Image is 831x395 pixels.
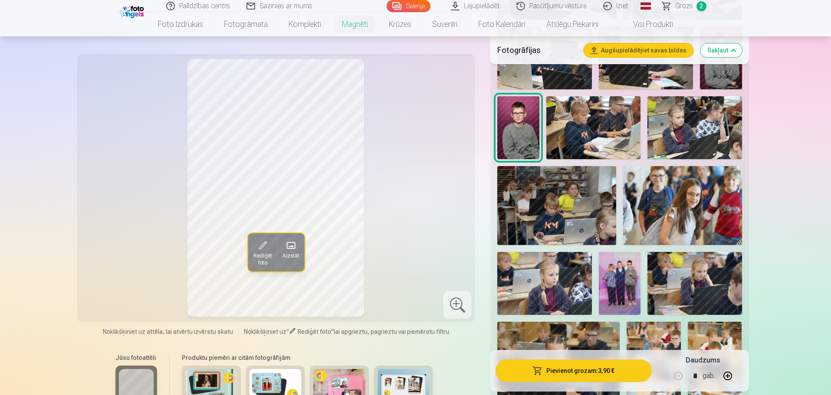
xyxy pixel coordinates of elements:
[298,328,331,335] span: Rediģēt foto
[496,359,651,382] button: Pievienot grozam:3,90 €
[277,233,304,271] button: Aizstāt
[696,1,706,11] span: 2
[331,328,334,335] span: "
[700,43,742,57] button: Sakļaut
[120,3,146,18] img: /fa1
[609,12,683,36] a: Visi produkti
[422,12,468,36] a: Suvenīri
[332,12,378,36] a: Magnēti
[536,12,609,36] a: Atslēgu piekariņi
[282,252,299,259] span: Aizstāt
[244,328,286,335] span: Noklikšķiniet uz
[148,12,213,36] a: Foto izdrukas
[103,327,233,336] span: Noklikšķiniet uz attēla, lai atvērtu izvērstu skatu
[278,12,332,36] a: Komplekti
[468,12,536,36] a: Foto kalendāri
[286,328,289,335] span: "
[703,366,716,386] div: gab.
[584,43,693,57] button: Augšupielādējiet savas bildes
[686,355,720,366] h5: Daudzums
[253,252,272,266] span: Rediģēt foto
[115,353,157,362] h6: Jūsu fotoattēli
[675,1,693,11] span: Grozs
[378,12,422,36] a: Krūzes
[178,353,436,362] h6: Produktu piemēri ar citām fotogrāfijām
[213,12,278,36] a: Fotogrāmata
[334,328,449,335] span: lai apgrieztu, pagrieztu vai piemērotu filtru
[248,233,277,271] button: Rediģēt foto
[497,44,576,56] h5: Fotogrāfijas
